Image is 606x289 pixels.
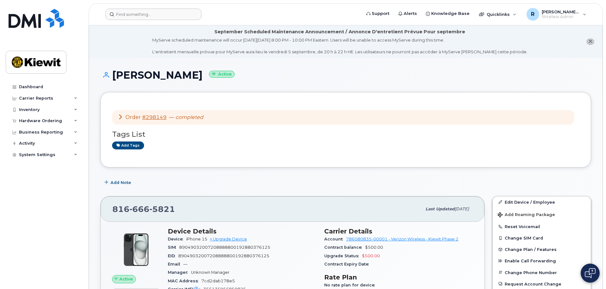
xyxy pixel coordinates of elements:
[100,177,136,188] button: Add Note
[125,114,141,120] span: Order
[324,245,365,250] span: Contract balance
[191,270,230,275] span: Unknown Manager
[168,245,179,250] span: SIM
[168,237,186,241] span: Device
[324,253,362,258] span: Upgrade Status
[186,237,207,241] span: iPhone 15
[142,114,167,120] a: #298149
[324,262,372,266] span: Contract Expiry Date
[324,283,378,287] span: No rate plan for device
[493,267,591,278] button: Change Phone Number
[214,29,465,35] div: September Scheduled Maintenance Announcement / Annonce D'entretient Prévue Pour septembre
[168,227,317,235] h3: Device Details
[183,262,187,266] span: —
[585,268,596,278] img: Open chat
[493,255,591,266] button: Enable Call Forwarding
[493,208,591,221] button: Add Roaming Package
[129,204,149,214] span: 666
[324,273,473,281] h3: Rate Plan
[324,227,473,235] h3: Carrier Details
[498,212,555,218] span: Add Roaming Package
[168,262,183,266] span: Email
[168,253,178,258] span: EID
[119,276,133,282] span: Active
[505,259,556,263] span: Enable Call Forwarding
[110,180,131,186] span: Add Note
[362,253,380,258] span: $500.00
[493,196,591,208] a: Edit Device / Employee
[493,232,591,244] button: Change SIM Card
[152,37,527,55] div: MyServe scheduled maintenance will occur [DATE][DATE] 8:00 PM - 10:00 PM Eastern. Users will be u...
[149,204,175,214] span: 5821
[117,231,155,269] img: iPhone_15_Black.png
[100,69,591,81] h1: [PERSON_NAME]
[324,237,346,241] span: Account
[426,207,455,211] span: Last updated
[201,279,235,283] span: 7cd2dab178e5
[169,114,203,120] span: —
[112,130,579,138] h3: Tags List
[168,279,201,283] span: MAC Address
[209,71,235,78] small: Active
[178,253,269,258] span: 89049032007208888800192880376125
[175,114,203,120] em: completed
[586,38,594,45] button: close notification
[365,245,383,250] span: $500.00
[168,270,191,275] span: Manager
[112,141,144,149] a: Add tags
[210,237,247,241] a: + Upgrade Device
[493,244,591,255] button: Change Plan / Features
[493,221,591,232] button: Reset Voicemail
[112,204,175,214] span: 816
[455,207,469,211] span: [DATE]
[179,245,270,250] span: 89049032007208888800192880376125
[346,237,458,241] a: 786080835-00001 - Verizon Wireless - Kiewit Phase 2
[505,247,557,252] span: Change Plan / Features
